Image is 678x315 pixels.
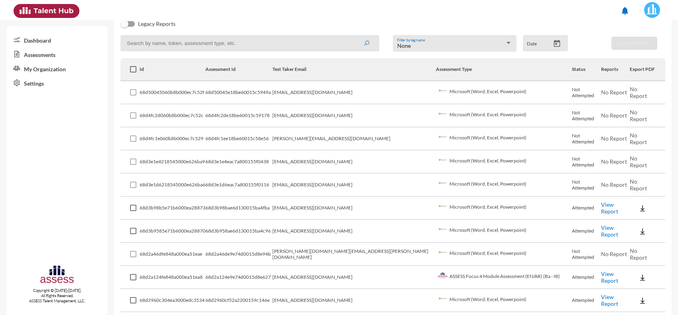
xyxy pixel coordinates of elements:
span: No Report [601,158,627,165]
td: 68d3b98b5e71b6000ea28873 [140,197,205,220]
td: Microsoft (Word, Excel, Powerpoint) [436,151,572,174]
td: 68d50045e18be60015c5949a [205,81,272,104]
th: Reports [601,58,630,81]
td: Not Attempted [572,81,601,104]
td: Microsoft (Word, Excel, Powerpoint) [436,220,572,243]
td: [EMAIL_ADDRESS][DOMAIN_NAME] [272,104,436,127]
td: 68d2960cf52a2200159c146e [205,289,272,312]
td: Microsoft (Word, Excel, Powerpoint) [436,289,572,312]
td: 68d2a46dfe848a000ea51eae [140,243,205,266]
span: No Report [601,135,627,142]
td: Attempted [572,289,601,312]
td: 68d3e1d6eac7a800155f0116 [205,174,272,197]
button: Open calendar [550,39,564,48]
td: 68d4fc1ee18be60015c58e56 [205,127,272,151]
button: Download PDF [611,37,657,50]
td: [EMAIL_ADDRESS][DOMAIN_NAME] [272,220,436,243]
td: 68d2a124fe848a000ea51ea8 [140,266,205,289]
td: Microsoft (Word, Excel, Powerpoint) [436,81,572,104]
td: [EMAIL_ADDRESS][DOMAIN_NAME] [272,151,436,174]
th: Id [140,58,205,81]
span: No Report [601,250,627,257]
a: Dashboard [6,33,108,47]
img: assesscompany-logo.png [39,264,75,286]
span: No Report [630,155,647,168]
td: 68d3b9585e71b6000ea28870 [140,220,205,243]
td: Attempted [572,220,601,243]
td: 68d50045060b8b000ec7c52f [140,81,205,104]
td: Not Attempted [572,104,601,127]
td: 68d3e1d6218545000e626ba6 [140,174,205,197]
td: [EMAIL_ADDRESS][DOMAIN_NAME] [272,174,436,197]
td: Microsoft (Word, Excel, Powerpoint) [436,127,572,151]
span: No Report [630,247,647,261]
span: No Report [601,112,627,119]
td: Microsoft (Word, Excel, Powerpoint) [436,104,572,127]
td: 68d2a46de9e74d0015d8e94b [205,243,272,266]
p: Copyright © [DATE]-[DATE]. All Rights Reserved. ASSESS Talent Management, LLC. [6,288,108,303]
a: View Report [601,270,618,284]
td: 68d4fc1e060b8b000ec7c529 [140,127,205,151]
td: Attempted [572,197,601,220]
td: Microsoft (Word, Excel, Powerpoint) [436,243,572,266]
span: Legacy Reports [138,19,175,29]
td: 68d4fc2de18be60015c59178 [205,104,272,127]
td: 68d3e1e4218545000e626ba9 [140,151,205,174]
th: Test Taker Email [272,58,436,81]
span: No Report [601,89,627,96]
span: No Report [630,86,647,99]
th: Export PDF [630,58,665,81]
td: Not Attempted [572,174,601,197]
td: 68d3b958ae6d130015ba4c96 [205,220,272,243]
span: Download PDF [618,40,650,46]
td: 68d3b98bae6d130015ba4fba [205,197,272,220]
mat-icon: notifications [620,6,630,16]
a: View Report [601,293,618,307]
td: Not Attempted [572,151,601,174]
td: [PERSON_NAME][DOMAIN_NAME][EMAIL_ADDRESS][PERSON_NAME][DOMAIN_NAME] [272,243,436,266]
a: View Report [601,224,618,238]
span: No Report [630,132,647,145]
td: 68d3e1e4eac7a800155f0438 [205,151,272,174]
td: Microsoft (Word, Excel, Powerpoint) [436,197,572,220]
span: No Report [630,109,647,122]
th: Assessment Type [436,58,572,81]
a: View Report [601,201,618,215]
a: Assessments [6,47,108,61]
td: [PERSON_NAME][EMAIL_ADDRESS][DOMAIN_NAME] [272,127,436,151]
td: Microsoft (Word, Excel, Powerpoint) [436,174,572,197]
span: No Report [601,181,627,188]
td: [EMAIL_ADDRESS][DOMAIN_NAME] [272,266,436,289]
td: ASSESS Focus 4 Module Assessment (EN/AR) (Ba - IB) [436,266,572,289]
td: 68d2960c304ea3000edc3534 [140,289,205,312]
td: [EMAIL_ADDRESS][DOMAIN_NAME] [272,81,436,104]
td: Attempted [572,266,601,289]
td: [EMAIL_ADDRESS][DOMAIN_NAME] [272,289,436,312]
th: Assessment Id [205,58,272,81]
td: 68d2a124e9e74d0015d8e627 [205,266,272,289]
td: 68d4fc2d060b8b000ec7c52c [140,104,205,127]
td: Not Attempted [572,127,601,151]
span: No Report [630,178,647,192]
th: Status [572,58,601,81]
td: Not Attempted [572,243,601,266]
span: None [397,42,411,49]
a: Settings [6,76,108,90]
a: My Organization [6,61,108,76]
td: [EMAIL_ADDRESS][DOMAIN_NAME] [272,197,436,220]
input: Search by name, token, assessment type, etc. [120,35,379,51]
